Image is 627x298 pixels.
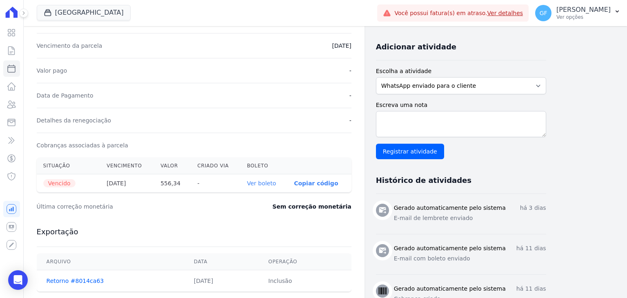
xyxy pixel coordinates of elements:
[37,202,223,211] dt: Última correção monetária
[37,227,351,237] h3: Exportação
[37,141,128,149] dt: Cobranças associadas à parcela
[272,202,351,211] dd: Sem correção monetária
[37,67,67,75] dt: Valor pago
[556,14,611,20] p: Ver opções
[154,158,191,174] th: Valor
[376,144,444,159] input: Registrar atividade
[349,91,351,100] dd: -
[332,42,351,50] dd: [DATE]
[100,174,154,193] th: [DATE]
[191,174,240,193] th: -
[349,67,351,75] dd: -
[184,254,259,270] th: Data
[100,158,154,174] th: Vencimento
[394,254,546,263] p: E-mail com boleto enviado
[37,5,131,20] button: [GEOGRAPHIC_DATA]
[37,116,111,125] dt: Detalhes da renegociação
[191,158,240,174] th: Criado via
[37,158,100,174] th: Situação
[43,179,76,187] span: Vencido
[520,204,546,212] p: há 3 dias
[376,42,456,52] h3: Adicionar atividade
[376,101,546,109] label: Escreva uma nota
[516,244,546,253] p: há 11 dias
[376,176,471,185] h3: Histórico de atividades
[47,278,104,284] a: Retorno #8014ca63
[487,10,523,16] a: Ver detalhes
[394,214,546,222] p: E-mail de lembrete enviado
[240,158,287,174] th: Boleto
[540,10,547,16] span: GF
[247,180,276,187] a: Ver boleto
[37,91,93,100] dt: Data de Pagamento
[556,6,611,14] p: [PERSON_NAME]
[37,254,184,270] th: Arquivo
[184,270,259,292] td: [DATE]
[349,116,351,125] dd: -
[258,254,351,270] th: Operação
[529,2,627,24] button: GF [PERSON_NAME] Ver opções
[376,67,546,76] label: Escolha a atividade
[258,270,351,292] td: Inclusão
[516,285,546,293] p: há 11 dias
[394,9,523,18] span: Você possui fatura(s) em atraso.
[394,285,506,293] h3: Gerado automaticamente pelo sistema
[8,270,28,290] div: Open Intercom Messenger
[394,244,506,253] h3: Gerado automaticamente pelo sistema
[394,204,506,212] h3: Gerado automaticamente pelo sistema
[37,42,102,50] dt: Vencimento da parcela
[294,180,338,187] button: Copiar código
[154,174,191,193] th: 556,34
